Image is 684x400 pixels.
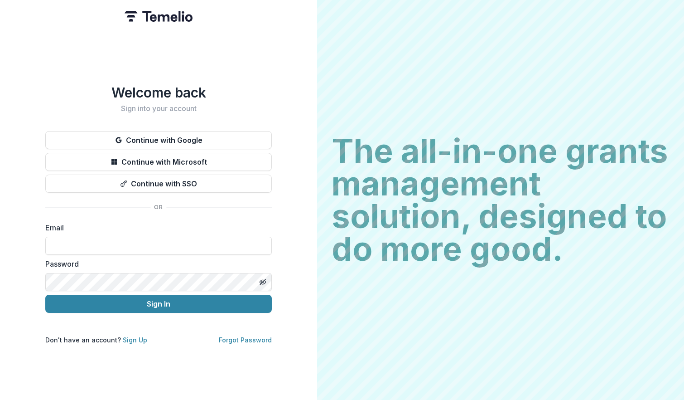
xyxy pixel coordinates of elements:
label: Email [45,222,266,233]
label: Password [45,259,266,269]
h1: Welcome back [45,84,272,101]
button: Continue with SSO [45,175,272,193]
button: Toggle password visibility [255,275,270,289]
button: Continue with Google [45,131,272,149]
button: Sign In [45,295,272,313]
a: Sign Up [123,336,147,344]
h2: Sign into your account [45,104,272,113]
button: Continue with Microsoft [45,153,272,171]
img: Temelio [125,11,193,22]
p: Don't have an account? [45,335,147,345]
a: Forgot Password [219,336,272,344]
